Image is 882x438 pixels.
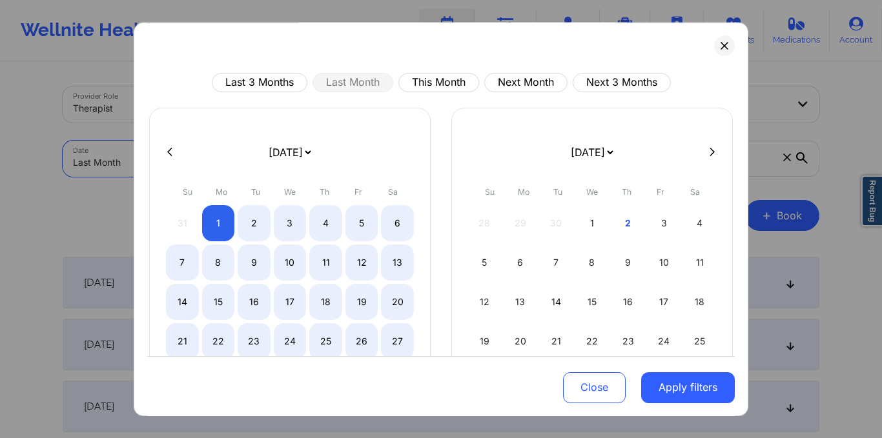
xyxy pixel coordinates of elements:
abbr: Friday [354,187,362,197]
button: Last 3 Months [212,73,307,92]
abbr: Sunday [183,187,192,197]
div: Tue Sep 23 2025 [238,323,271,359]
abbr: Sunday [485,187,495,197]
div: Tue Sep 09 2025 [238,244,271,281]
div: Thu Oct 09 2025 [611,244,644,281]
div: Sat Sep 06 2025 [381,205,414,241]
abbr: Friday [657,187,664,197]
div: Sun Sep 21 2025 [166,323,199,359]
div: Mon Oct 13 2025 [504,284,537,320]
div: Tue Oct 21 2025 [540,323,573,359]
div: Fri Sep 26 2025 [345,323,378,359]
div: Wed Oct 08 2025 [576,244,609,281]
div: Sat Sep 13 2025 [381,244,414,281]
div: Sun Sep 07 2025 [166,244,199,281]
button: Apply filters [641,372,735,403]
div: Thu Sep 04 2025 [309,205,342,241]
div: Mon Oct 20 2025 [504,323,537,359]
div: Thu Sep 11 2025 [309,244,342,281]
div: Wed Sep 10 2025 [274,244,307,281]
div: Fri Oct 24 2025 [648,323,681,359]
div: Wed Oct 01 2025 [576,205,609,241]
abbr: Thursday [622,187,631,197]
div: Sun Sep 14 2025 [166,284,199,320]
div: Sat Sep 27 2025 [381,323,414,359]
div: Mon Sep 15 2025 [202,284,235,320]
div: Thu Oct 02 2025 [611,205,644,241]
div: Fri Oct 17 2025 [648,284,681,320]
abbr: Saturday [690,187,700,197]
div: Fri Sep 12 2025 [345,244,378,281]
div: Sat Oct 11 2025 [683,244,716,281]
div: Tue Sep 16 2025 [238,284,271,320]
abbr: Wednesday [586,187,598,197]
div: Thu Oct 23 2025 [611,323,644,359]
div: Thu Sep 25 2025 [309,323,342,359]
button: Next Month [484,73,568,92]
div: Sat Sep 20 2025 [381,284,414,320]
abbr: Monday [216,187,227,197]
abbr: Tuesday [553,187,562,197]
abbr: Monday [518,187,529,197]
button: Close [563,372,626,403]
div: Thu Sep 18 2025 [309,284,342,320]
div: Sun Oct 19 2025 [468,323,501,359]
div: Mon Sep 01 2025 [202,205,235,241]
div: Fri Sep 19 2025 [345,284,378,320]
div: Wed Sep 03 2025 [274,205,307,241]
div: Wed Oct 22 2025 [576,323,609,359]
div: Fri Oct 10 2025 [648,244,681,281]
abbr: Saturday [388,187,398,197]
div: Sun Oct 05 2025 [468,244,501,281]
div: Sat Oct 25 2025 [683,323,716,359]
div: Sun Oct 12 2025 [468,284,501,320]
div: Tue Oct 07 2025 [540,244,573,281]
div: Fri Sep 05 2025 [345,205,378,241]
div: Wed Sep 24 2025 [274,323,307,359]
abbr: Wednesday [284,187,296,197]
div: Tue Sep 02 2025 [238,205,271,241]
button: Last Month [313,73,393,92]
div: Sat Oct 18 2025 [683,284,716,320]
div: Tue Oct 14 2025 [540,284,573,320]
abbr: Tuesday [251,187,260,197]
button: This Month [398,73,479,92]
div: Wed Sep 17 2025 [274,284,307,320]
div: Wed Oct 15 2025 [576,284,609,320]
div: Mon Sep 22 2025 [202,323,235,359]
div: Fri Oct 03 2025 [648,205,681,241]
div: Mon Sep 08 2025 [202,244,235,281]
div: Thu Oct 16 2025 [611,284,644,320]
abbr: Thursday [320,187,329,197]
div: Mon Oct 06 2025 [504,244,537,281]
div: Sat Oct 04 2025 [683,205,716,241]
button: Next 3 Months [573,73,671,92]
